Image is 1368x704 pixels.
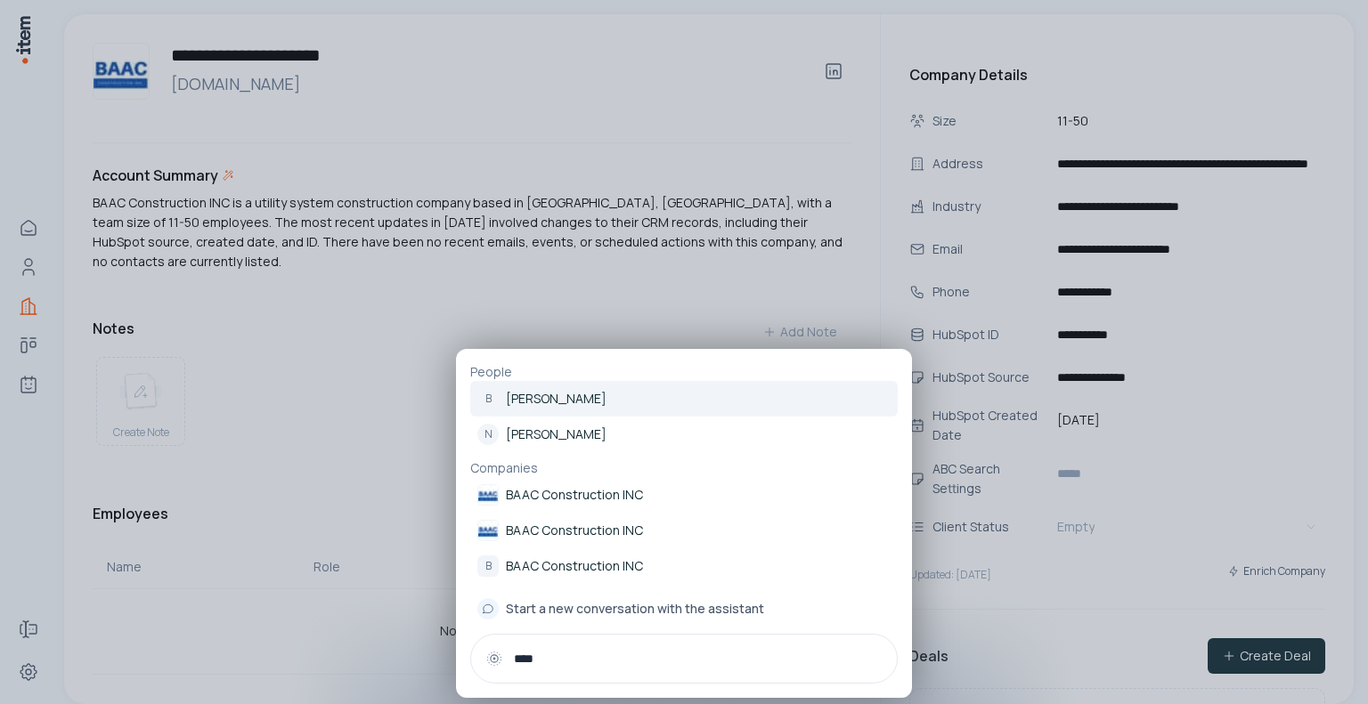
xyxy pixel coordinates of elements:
div: B [477,388,499,409]
a: N[PERSON_NAME] [470,417,898,452]
p: BAAC Construction INC [506,557,643,575]
div: PeopleB[PERSON_NAME]N[PERSON_NAME]CompaniesBAAC Construction INCBAAC Construction INCBAAC Constru... [456,349,912,698]
img: BAAC Construction INC [477,520,499,541]
a: BBAAC Construction INC [470,548,898,584]
p: BAAC Construction INC [506,522,643,539]
p: People [470,363,898,381]
a: BAAC Construction INC [470,477,898,513]
div: N [477,424,499,445]
div: B [477,555,499,577]
img: BAAC Construction INC [477,484,499,506]
button: Start a new conversation with the assistant [470,591,898,627]
p: [PERSON_NAME] [506,425,607,443]
a: BAAC Construction INC [470,513,898,548]
p: BAAC Construction INC [506,486,643,504]
p: [PERSON_NAME] [506,390,607,408]
p: Companies [470,459,898,477]
a: B[PERSON_NAME] [470,381,898,417]
span: Start a new conversation with the assistant [506,600,764,618]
